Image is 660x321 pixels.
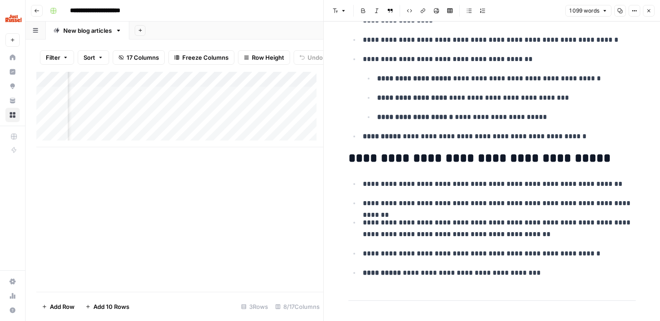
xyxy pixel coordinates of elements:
span: Undo [308,53,323,62]
a: Settings [5,274,20,289]
button: 1 099 words [565,5,612,17]
button: Freeze Columns [168,50,234,65]
button: Filter [40,50,74,65]
span: Filter [46,53,60,62]
img: Just Russel Logo [5,10,22,26]
button: Add Row [36,299,80,314]
span: Row Height [252,53,284,62]
a: Browse [5,108,20,122]
button: Workspace: Just Russel [5,7,20,30]
button: 17 Columns [113,50,165,65]
span: 1 099 words [569,7,599,15]
button: Row Height [238,50,290,65]
a: Home [5,50,20,65]
a: Your Data [5,93,20,108]
a: New blog articles [46,22,129,40]
span: Freeze Columns [182,53,229,62]
span: Add Row [50,302,75,311]
button: Help + Support [5,303,20,317]
button: Add 10 Rows [80,299,135,314]
div: 3 Rows [238,299,272,314]
a: Usage [5,289,20,303]
a: Insights [5,65,20,79]
button: Undo [294,50,329,65]
div: 8/17 Columns [272,299,323,314]
a: Opportunities [5,79,20,93]
button: Sort [78,50,109,65]
div: New blog articles [63,26,112,35]
span: Add 10 Rows [93,302,129,311]
span: 17 Columns [127,53,159,62]
span: Sort [84,53,95,62]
